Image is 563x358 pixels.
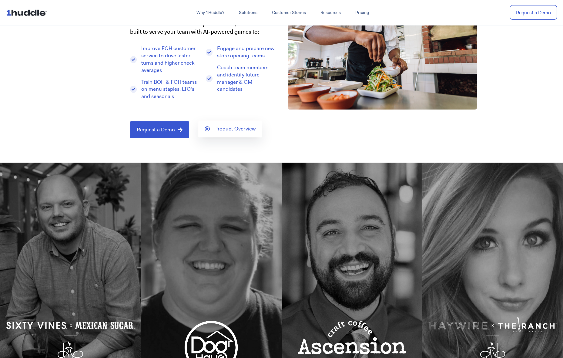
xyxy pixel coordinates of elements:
[140,45,200,74] span: Improve FOH customer service to drive faster turns and higher check averages
[214,126,256,132] span: Product Overview
[189,7,232,18] a: Why 1Huddle?
[232,7,265,18] a: Solutions
[6,7,49,18] img: ...
[265,7,313,18] a: Customer Stories
[140,79,200,100] span: Train BOH & FOH teams on menu staples, LTO's and seasonals
[216,64,276,93] span: Coach team members and identify future manager & GM candidates
[510,5,557,20] a: Request a Demo
[137,127,175,133] span: Request a Demo
[216,45,276,59] span: Engage and prepare new store opening teams
[313,7,348,18] a: Resources
[130,121,189,138] a: Request a Demo
[198,120,262,137] a: Product Overview
[348,7,376,18] a: Pricing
